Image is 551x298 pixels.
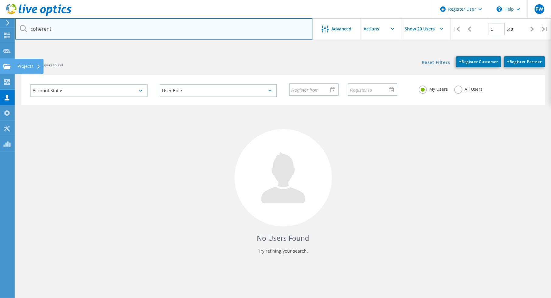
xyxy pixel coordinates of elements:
b: + [507,59,510,64]
input: Register from [290,84,334,95]
label: My Users [419,86,448,91]
span: PW [535,7,543,12]
a: +Register Partner [504,56,545,67]
div: | [451,18,463,40]
div: Projects [17,64,40,68]
svg: \n [497,6,502,12]
span: Register Partner [507,59,542,64]
span: of 0 [507,27,513,32]
h4: No Users Found [27,233,539,243]
b: + [459,59,462,64]
span: Advanced [332,27,352,31]
input: Register to [348,84,392,95]
a: Reset Filters [422,60,450,65]
a: Live Optics Dashboard [6,13,71,17]
span: 0 users found [40,62,63,68]
div: Account Status [30,84,148,97]
label: All Users [454,86,483,91]
a: +Register Customer [456,56,501,67]
p: Try refining your search. [27,246,539,256]
div: User Role [160,84,277,97]
input: Search users by name, email, company, etc. [15,18,312,40]
div: | [539,18,551,40]
span: Register Customer [459,59,498,64]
